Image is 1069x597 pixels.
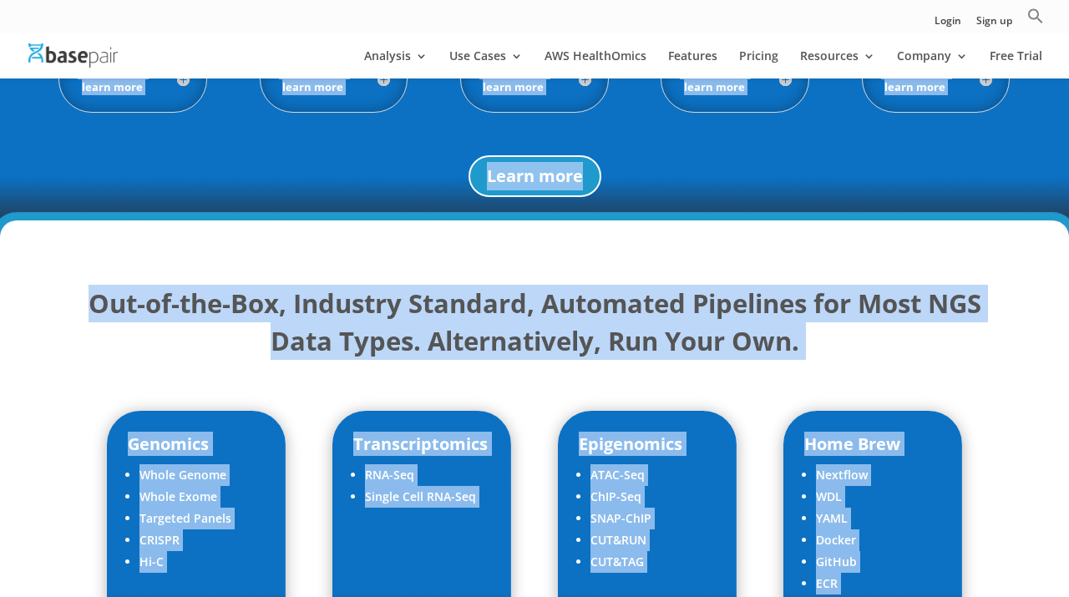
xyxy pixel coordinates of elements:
a: Features [668,50,717,78]
li: Whole Exome [139,486,265,508]
a: Company [897,50,968,78]
a: Pricing [739,50,778,78]
li: RNA-Seq [365,464,490,486]
img: Basepair [28,43,118,68]
a: Analysis [364,50,428,78]
li: CRISPR [139,529,265,551]
h5: Click here to learn more [76,63,190,95]
a: Resources [800,50,875,78]
strong: Out-of-the-Box, Industry Standard, Automated Pipelines for Most NGS Data Types. Alternatively, Ru... [89,286,981,358]
span: Transcriptomics [353,433,488,455]
li: CUT&RUN [590,529,716,551]
li: ATAC-Seq [590,464,716,486]
li: Hi-C [139,551,265,573]
h5: Click here to learn more [879,63,993,95]
li: CUT&TAG [590,551,716,573]
h5: Click here to learn more [277,63,391,95]
li: YAML [816,508,941,529]
li: Nextflow [816,464,941,486]
li: Docker [816,529,941,551]
a: Search Icon Link [1027,8,1044,33]
li: GitHub [816,551,941,573]
li: ChIP-Seq [590,486,716,508]
a: Sign up [976,16,1012,33]
svg: Search [1027,8,1044,24]
a: AWS HealthOmics [545,50,646,78]
li: Targeted Panels [139,508,265,529]
span: Epigenomics [579,433,682,455]
a: Learn more [469,155,601,197]
li: Single Cell RNA-Seq [365,486,490,508]
li: ECR [816,573,941,594]
span: Genomics [128,433,209,455]
li: Whole Genome [139,464,265,486]
h5: Click here to learn more [678,63,792,95]
a: Login [935,16,961,33]
a: Use Cases [449,50,523,78]
span: Home Brew [804,433,900,455]
h5: Click here to learn more [478,63,591,95]
li: SNAP-ChIP [590,508,716,529]
li: WDL [816,486,941,508]
a: Free Trial [990,50,1042,78]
